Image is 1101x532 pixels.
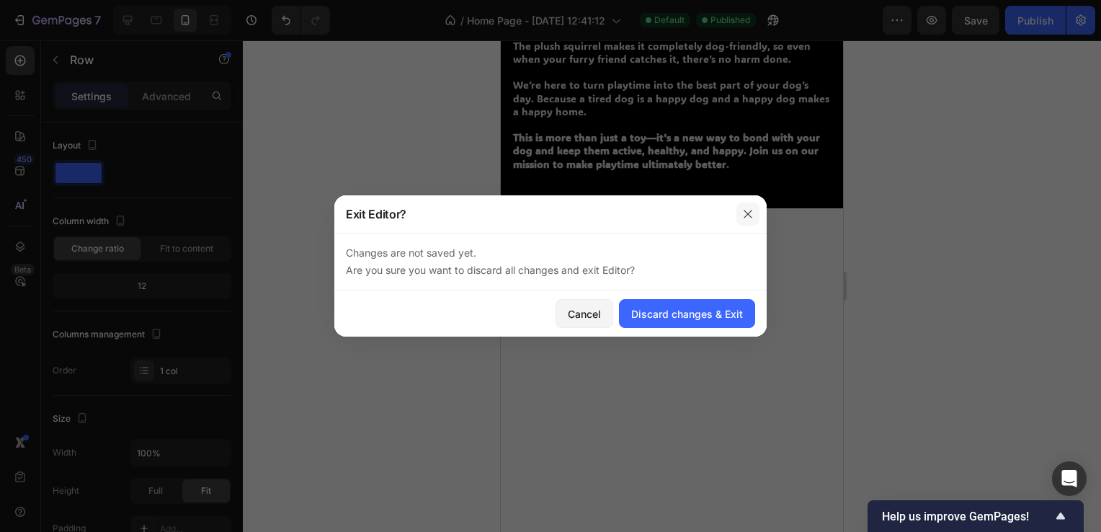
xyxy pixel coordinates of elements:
span: Help us improve GemPages! [882,510,1052,523]
button: Show survey - Help us improve GemPages! [882,507,1069,525]
p: We’re here to turn playtime into the best part of your dog’s day. Because a tired dog is a happy ... [12,38,330,78]
div: Discard changes & Exit [631,306,743,322]
p: Changes are not saved yet. Are you sure you want to discard all changes and exit Editor? [346,244,755,279]
strong: This is more than just a toy—it's a new way to bond with your dog and keep them active, healthy, ... [12,90,319,130]
button: Discard changes & Exit [619,299,755,328]
button: Cancel [556,299,613,328]
div: Open Intercom Messenger [1052,461,1087,496]
p: Exit Editor? [346,205,406,223]
p: . [12,78,330,130]
div: Cancel [568,306,601,322]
